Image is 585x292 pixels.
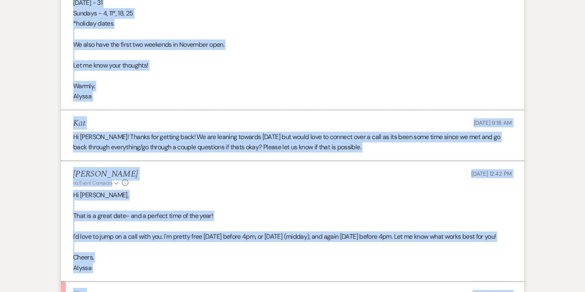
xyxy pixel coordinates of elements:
[471,170,512,177] span: [DATE] 12:42 PM
[73,211,512,221] p: That is a great date- and a perfect time of the year!
[73,81,512,92] p: Warmly.
[73,91,512,102] p: Alyssa
[73,39,512,50] p: We also have the first two weekends in November open.
[73,263,512,273] p: Alyssa
[73,18,512,29] p: *holiday dates
[73,132,512,153] p: Hi [PERSON_NAME]! Thanks for getting back! We are leaning towards [DATE] but would love to connec...
[73,180,112,186] span: to: Event Contacts
[73,179,120,187] button: to: Event Contacts
[73,8,512,19] p: Sundays - 4, 11*, 18, 25
[73,169,138,179] h5: [PERSON_NAME]
[474,119,512,126] span: [DATE] 9:18 AM
[73,231,512,242] p: I'd love to jump on a call with you. I'm pretty free [DATE] before 4pm, or [DATE] (midday), and a...
[73,118,85,129] h5: Kat
[73,190,512,200] p: Hi [PERSON_NAME],
[73,60,512,71] p: Let me know your thoughts!
[73,252,512,263] p: Cheers,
